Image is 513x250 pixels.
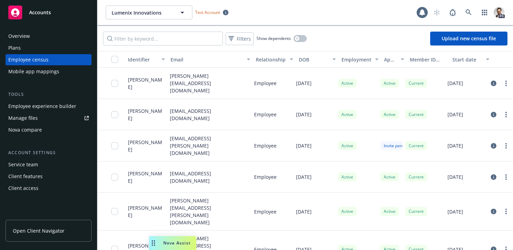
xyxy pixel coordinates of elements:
[6,31,92,42] a: Overview
[405,207,427,216] div: Current
[489,207,498,216] a: circleInformation
[111,174,118,181] input: Toggle Row Selected
[478,6,492,19] a: Switch app
[106,6,192,19] button: Lumenix Innovations
[405,79,427,87] div: Current
[8,183,38,194] div: Client access
[6,183,92,194] a: Client access
[8,31,30,42] div: Overview
[8,124,42,135] div: Nova compare
[489,110,498,119] a: circleInformation
[170,135,249,157] p: [EMAIL_ADDRESS][PERSON_NAME][DOMAIN_NAME]
[149,236,196,250] button: Nova Assist
[163,240,191,246] span: Nova Assist
[254,173,277,181] p: Employee
[430,6,444,19] a: Start snowing
[29,10,51,15] span: Accounts
[450,51,492,68] button: Start date
[6,91,92,98] div: Tools
[489,142,498,150] a: circleInformation
[149,236,158,250] div: Drag to move
[254,142,277,149] p: Employee
[111,208,118,215] input: Toggle Row Selected
[254,208,277,215] p: Employee
[8,171,43,182] div: Client features
[341,56,371,63] div: Employment
[170,107,249,122] p: [EMAIL_ADDRESS][DOMAIN_NAME]
[299,56,328,63] div: DOB
[6,149,92,156] div: Account settings
[380,141,414,150] div: Invite pending
[502,207,510,216] a: more
[128,204,164,219] span: [PERSON_NAME]
[128,139,164,153] span: [PERSON_NAME]
[447,208,463,215] p: [DATE]
[226,32,254,45] button: Filters
[380,79,399,87] div: Active
[8,54,49,65] div: Employee census
[128,76,164,91] span: [PERSON_NAME]
[256,56,285,63] div: Relationship
[8,42,21,53] div: Plans
[227,34,252,44] span: Filters
[462,6,476,19] a: Search
[128,56,157,63] div: Identifier
[195,9,220,15] span: Test Account
[381,51,407,68] button: App status
[8,101,76,112] div: Employee experience builder
[170,197,249,226] p: [PERSON_NAME][EMAIL_ADDRESS][PERSON_NAME][DOMAIN_NAME]
[338,173,357,181] div: Active
[170,170,249,184] p: [EMAIL_ADDRESS][DOMAIN_NAME]
[405,141,427,150] div: Current
[8,159,38,170] div: Service team
[6,112,92,124] a: Manage files
[296,111,312,118] p: [DATE]
[6,42,92,53] a: Plans
[253,51,296,68] button: Relationship
[6,171,92,182] a: Client features
[111,111,118,118] input: Toggle Row Selected
[111,56,118,63] input: Select all
[125,51,168,68] button: Identifier
[410,56,447,63] div: Member ID status
[430,32,507,45] a: Upload new census file
[338,79,357,87] div: Active
[256,35,291,41] span: Show dependents
[111,142,118,149] input: Toggle Row Selected
[296,208,312,215] p: [DATE]
[6,66,92,77] a: Mobile app mappings
[128,107,164,122] span: [PERSON_NAME]
[6,54,92,65] a: Employee census
[296,51,339,68] button: DOB
[407,51,450,68] button: Member ID status
[296,80,312,87] p: [DATE]
[502,173,510,181] a: more
[128,170,164,184] span: [PERSON_NAME]
[452,56,482,63] div: Start date
[171,56,243,63] div: Email
[489,173,498,181] a: circleInformation
[111,80,118,87] input: Toggle Row Selected
[6,124,92,135] a: Nova compare
[405,173,427,181] div: Current
[446,6,460,19] a: Report a Bug
[296,173,312,181] p: [DATE]
[338,110,357,119] div: Active
[489,79,498,87] a: circleInformation
[6,101,92,112] a: Employee experience builder
[338,141,357,150] div: Active
[502,142,510,150] a: more
[447,80,463,87] p: [DATE]
[237,35,251,42] span: Filters
[447,173,463,181] p: [DATE]
[254,80,277,87] p: Employee
[103,32,223,45] input: Filter by keyword...
[170,72,249,94] p: [PERSON_NAME][EMAIL_ADDRESS][DOMAIN_NAME]
[13,227,64,234] span: Open Client Navigator
[8,66,59,77] div: Mobile app mappings
[502,79,510,87] a: more
[494,7,505,18] img: photo
[296,142,312,149] p: [DATE]
[192,9,231,16] span: Test Account
[6,3,92,22] a: Accounts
